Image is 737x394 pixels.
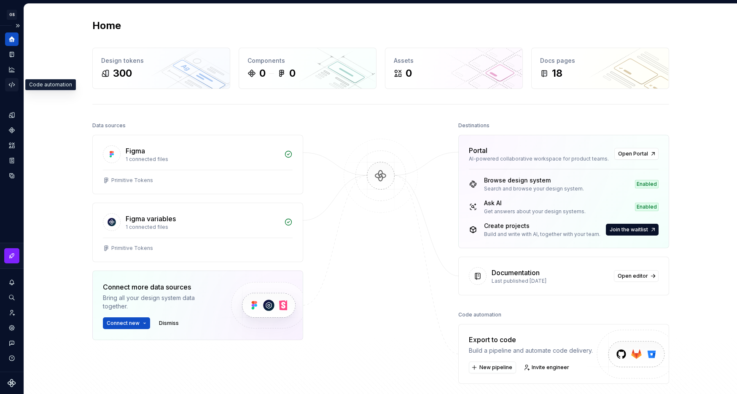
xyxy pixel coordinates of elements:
[103,294,217,311] div: Bring all your design system data together.
[406,67,412,80] div: 0
[111,177,153,184] div: Primitive Tokens
[259,67,266,80] div: 0
[247,56,368,65] div: Components
[610,226,648,233] span: Join the waitlist
[531,48,669,89] a: Docs pages18
[155,317,183,329] button: Dismiss
[126,214,176,224] div: Figma variables
[92,19,121,32] h2: Home
[92,203,303,262] a: Figma variables1 connected filesPrimitive Tokens
[394,56,514,65] div: Assets
[5,139,19,152] a: Assets
[5,321,19,335] a: Settings
[92,48,230,89] a: Design tokens300
[618,273,648,279] span: Open editor
[126,156,279,163] div: 1 connected files
[532,364,569,371] span: Invite engineer
[5,169,19,182] a: Data sources
[5,123,19,137] a: Components
[606,224,659,236] button: Join the waitlist
[385,48,523,89] a: Assets0
[92,135,303,194] a: Figma1 connected filesPrimitive Tokens
[469,145,487,155] div: Portal
[5,32,19,46] a: Home
[484,231,600,238] div: Build and write with AI, together with your team.
[111,245,153,252] div: Primitive Tokens
[5,63,19,76] a: Analytics
[103,282,217,292] div: Connect more data sources
[469,346,593,355] div: Build a pipeline and automate code delivery.
[103,317,150,329] button: Connect new
[469,362,516,373] button: New pipeline
[540,56,660,65] div: Docs pages
[484,222,600,230] div: Create projects
[5,306,19,319] a: Invite team
[92,120,126,131] div: Data sources
[469,155,609,162] div: AI-powered collaborative workspace for product teams.
[5,78,19,91] a: Code automation
[635,180,659,188] div: Enabled
[12,20,24,32] button: Expand sidebar
[484,176,584,185] div: Browse design system
[126,146,145,156] div: Figma
[25,79,76,90] div: Code automation
[492,268,540,278] div: Documentation
[5,154,19,167] a: Storybook stories
[614,148,659,160] a: Open Portal
[614,270,659,282] a: Open editor
[101,56,221,65] div: Design tokens
[458,309,501,321] div: Code automation
[107,320,140,327] span: Connect new
[5,108,19,122] a: Design tokens
[239,48,377,89] a: Components00
[552,67,562,80] div: 18
[521,362,573,373] a: Invite engineer
[458,120,490,131] div: Destinations
[159,320,179,327] span: Dismiss
[113,67,132,80] div: 300
[5,291,19,304] button: Search ⌘K
[469,335,593,345] div: Export to code
[2,5,22,24] button: GS
[8,379,16,387] svg: Supernova Logo
[126,224,279,231] div: 1 connected files
[484,199,586,207] div: Ask AI
[492,278,609,284] div: Last published [DATE]
[635,203,659,211] div: Enabled
[484,185,584,192] div: Search and browse your design system.
[289,67,296,80] div: 0
[7,10,17,20] div: GS
[5,48,19,61] a: Documentation
[5,336,19,350] button: Contact support
[618,150,648,157] span: Open Portal
[5,276,19,289] button: Notifications
[479,364,512,371] span: New pipeline
[484,208,586,215] div: Get answers about your design systems.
